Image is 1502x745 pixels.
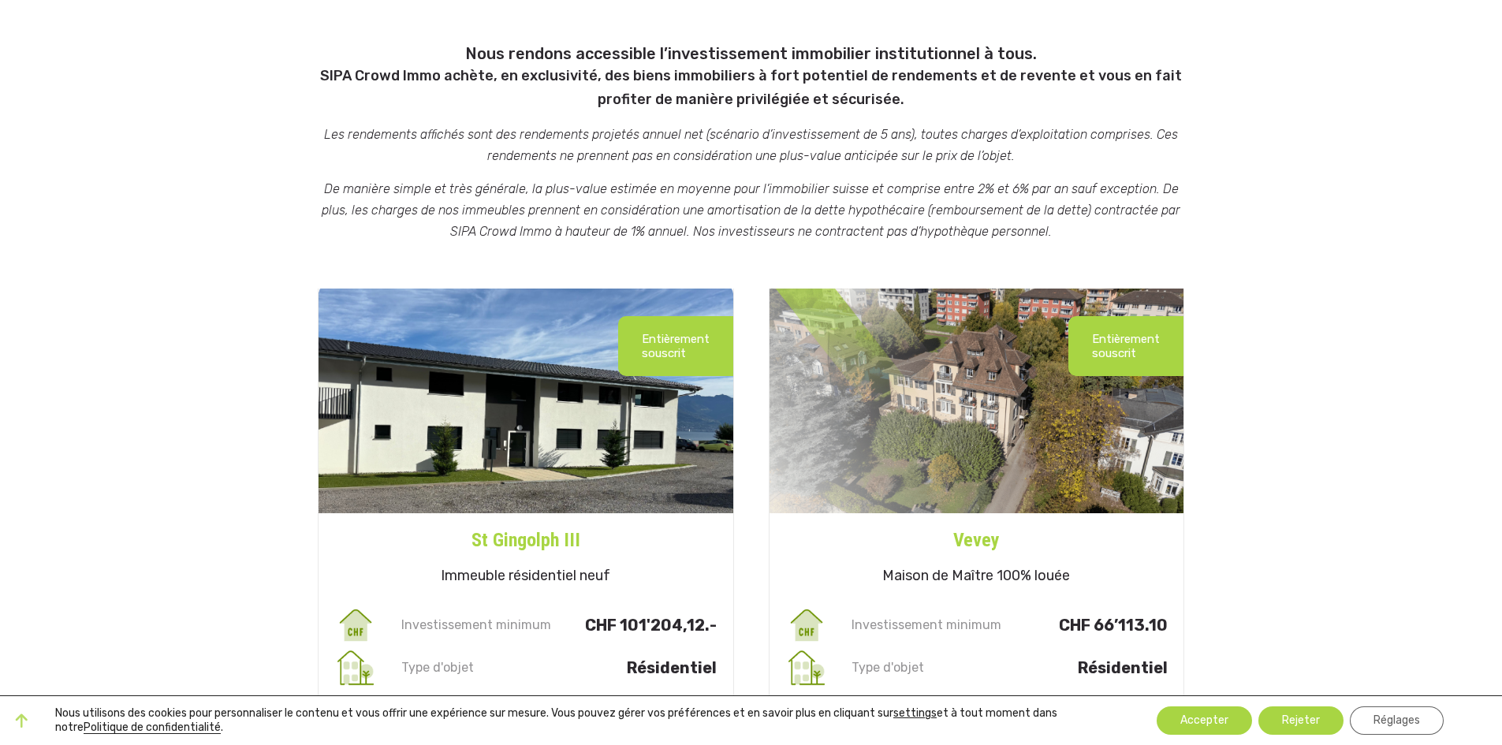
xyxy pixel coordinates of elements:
h5: Nous rendons accessible l’investissement immobilier institutionnel à tous. [310,37,1192,112]
p: Nous utilisons des cookies pour personnaliser le contenu et vous offrir une expérience sur mesure... [55,706,1109,735]
p: Type d'objet [398,661,557,675]
h5: Maison de Maître 100% louée [770,554,1184,604]
p: Type d'objet [848,661,1008,675]
p: Résidentiel [557,661,717,675]
img: rendement [785,689,828,732]
p: Investissement minimum [848,618,1008,632]
p: Investissement minimum [398,618,557,632]
p: CHF 101'204,12.- [557,618,717,632]
img: st-gin-iii [319,289,733,513]
p: Entièrement souscrit [642,332,710,360]
img: invest_min [785,604,828,646]
em: De manière simple et très générale, la plus-value estimée en moyenne pour l’immobilier suisse et ... [322,181,1180,239]
img: rendement [334,689,377,732]
a: Vevey [770,513,1184,554]
p: Résidentiel [1008,661,1168,675]
button: Rejeter [1258,706,1344,735]
a: St Gingolph III [319,513,733,554]
button: settings [893,706,937,721]
img: type [785,646,828,689]
img: invest_min [334,604,377,646]
p: SIPA Crowd Immo achète, en exclusivité, des biens immobiliers à fort potentiel de rendements et d... [310,64,1192,112]
button: Accepter [1157,706,1252,735]
em: Les rendements affichés sont des rendements projetés annuel net (scénario d’investissement de 5 a... [324,127,1178,163]
p: Entièrement souscrit [1092,332,1160,360]
p: CHF 66’113.10 [1008,618,1168,632]
a: Politique de confidentialité [84,721,221,734]
h5: Immeuble résidentiel neuf [319,554,733,604]
button: Réglages [1350,706,1444,735]
img: type [334,646,377,689]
